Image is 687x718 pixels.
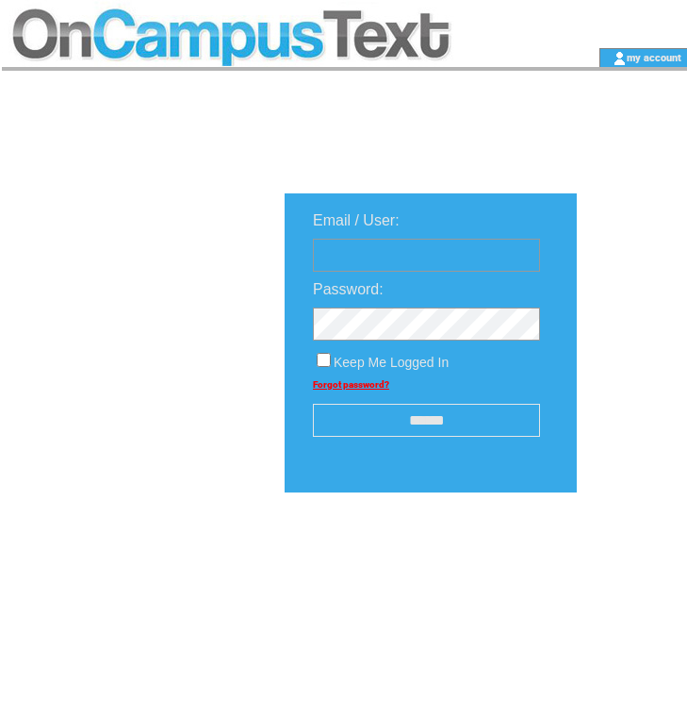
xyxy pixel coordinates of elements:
span: Keep Me Logged In [334,355,449,370]
a: Forgot password? [313,379,389,390]
a: my account [627,51,681,63]
span: Email / User: [313,212,400,228]
img: account_icon.gif [613,51,627,66]
span: Password: [313,281,384,297]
